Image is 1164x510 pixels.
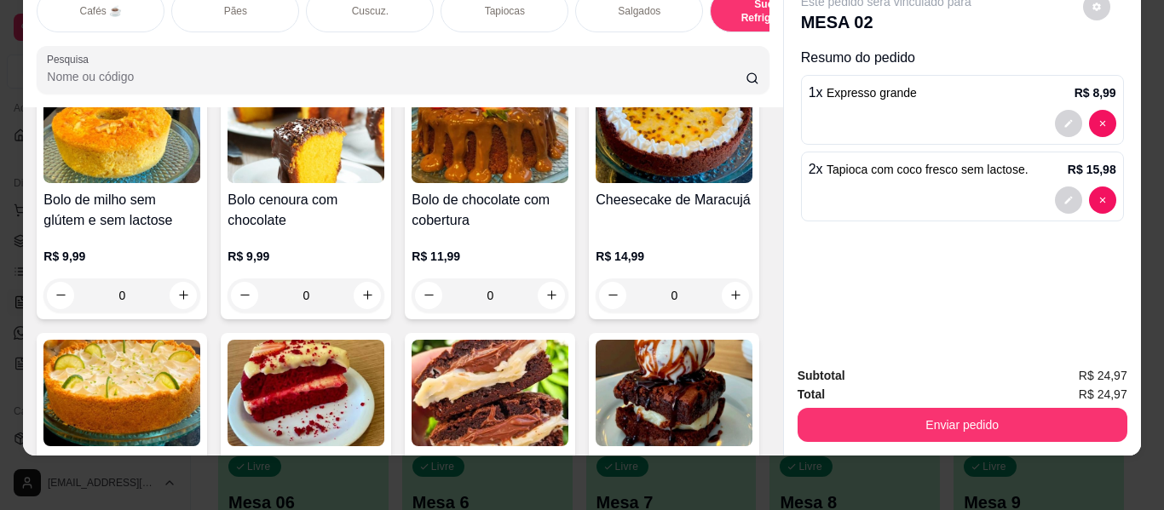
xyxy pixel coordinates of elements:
span: R$ 24,97 [1079,385,1127,404]
h4: Cheesecake de limão 🍋 [43,453,200,473]
p: Tapiocas [485,4,525,18]
p: R$ 15,98 [1068,161,1116,178]
button: increase-product-quantity [354,282,381,309]
button: decrease-product-quantity [1055,186,1082,214]
button: decrease-product-quantity [1055,110,1082,137]
button: Enviar pedido [798,408,1127,442]
span: Tapioca com coco fresco sem lactose. [827,163,1029,176]
p: R$ 9,99 [228,248,384,265]
strong: Total [798,387,825,401]
p: Cuscuz. [352,4,389,18]
button: decrease-product-quantity [47,282,74,309]
img: product-image [596,77,752,183]
img: product-image [43,340,200,446]
p: Salgados [618,4,660,18]
h4: Bolo cenoura com chocolate [228,190,384,231]
p: Cafés ☕ [79,4,122,18]
button: decrease-product-quantity [599,282,626,309]
p: R$ 14,99 [596,248,752,265]
span: R$ 24,97 [1079,366,1127,385]
p: 2 x [809,159,1029,180]
button: decrease-product-quantity [1089,110,1116,137]
p: R$ 9,99 [43,248,200,265]
strong: Subtotal [798,369,845,382]
h4: Torta Red velvet [228,453,384,473]
button: increase-product-quantity [538,282,565,309]
p: R$ 8,99 [1075,84,1116,101]
span: Expresso grande [827,86,917,100]
h4: Brownie Recehado + Sorvete e cobertura [596,453,752,494]
input: Pesquisa [47,68,746,85]
p: Resumo do pedido [801,48,1124,68]
img: product-image [412,340,568,446]
h4: Brownie Recheado [412,453,568,473]
img: product-image [228,77,384,183]
button: decrease-product-quantity [1089,186,1116,214]
p: R$ 11,99 [412,248,568,265]
p: MESA 02 [801,10,971,34]
img: product-image [596,340,752,446]
img: product-image [228,340,384,446]
button: increase-product-quantity [170,282,197,309]
label: Pesquisa [47,52,95,66]
h4: Cheesecake de Maracujá [596,190,752,210]
img: product-image [412,77,568,183]
button: decrease-product-quantity [415,282,442,309]
button: increase-product-quantity [722,282,749,309]
p: 1 x [809,83,917,103]
p: Pães [224,4,247,18]
h4: Bolo de chocolate com cobertura [412,190,568,231]
img: product-image [43,77,200,183]
h4: Bolo de milho sem glútem e sem lactose [43,190,200,231]
button: decrease-product-quantity [231,282,258,309]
